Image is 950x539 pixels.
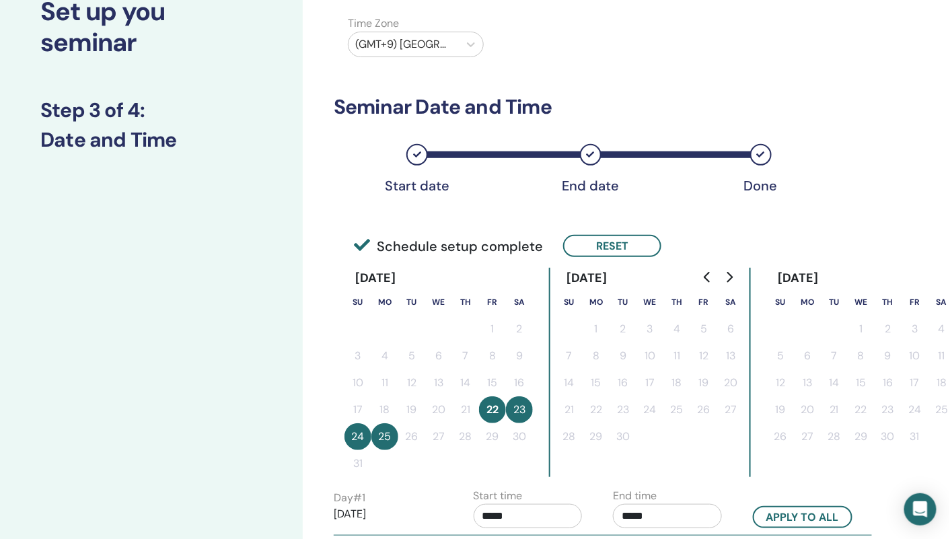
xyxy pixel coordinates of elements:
button: 31 [344,450,371,477]
button: 13 [717,343,744,369]
button: 7 [452,343,479,369]
p: [DATE] [334,506,443,522]
label: Time Zone [340,15,492,32]
h3: Seminar Date and Time [334,95,817,119]
button: 14 [556,369,583,396]
label: Start time [474,488,523,504]
button: 17 [344,396,371,423]
button: 12 [767,369,794,396]
th: Saturday [717,289,744,316]
button: 1 [583,316,610,343]
div: Done [727,178,795,194]
h3: Date and Time [40,128,262,152]
button: 1 [479,316,506,343]
th: Sunday [767,289,794,316]
span: Schedule setup complete [354,236,543,256]
th: Saturday [506,289,533,316]
button: 13 [425,369,452,396]
button: 9 [506,343,533,369]
button: 2 [610,316,636,343]
button: 26 [767,423,794,450]
button: 22 [583,396,610,423]
button: 4 [371,343,398,369]
button: 28 [821,423,848,450]
div: Open Intercom Messenger [904,493,937,526]
th: Wednesday [636,289,663,316]
button: 5 [767,343,794,369]
button: 27 [794,423,821,450]
button: 16 [506,369,533,396]
div: [DATE] [556,268,618,289]
th: Thursday [875,289,902,316]
button: 17 [902,369,928,396]
button: 22 [848,396,875,423]
button: 16 [875,369,902,396]
th: Monday [371,289,398,316]
button: 5 [690,316,717,343]
button: 6 [717,316,744,343]
button: 11 [371,369,398,396]
button: 29 [848,423,875,450]
button: 13 [794,369,821,396]
button: 5 [398,343,425,369]
button: 2 [506,316,533,343]
button: 28 [452,423,479,450]
button: 24 [636,396,663,423]
button: 28 [556,423,583,450]
button: 22 [479,396,506,423]
div: End date [557,178,624,194]
button: 29 [479,423,506,450]
button: 20 [794,396,821,423]
button: 12 [398,369,425,396]
th: Wednesday [425,289,452,316]
button: 9 [610,343,636,369]
button: Go to next month [719,264,740,291]
button: Go to previous month [697,264,719,291]
button: 8 [479,343,506,369]
button: 26 [690,396,717,423]
button: 29 [583,423,610,450]
button: 9 [875,343,902,369]
button: 16 [610,369,636,396]
button: 14 [821,369,848,396]
div: [DATE] [767,268,830,289]
button: 6 [425,343,452,369]
th: Thursday [663,289,690,316]
th: Friday [902,289,928,316]
button: 8 [848,343,875,369]
button: 30 [610,423,636,450]
button: 19 [398,396,425,423]
button: 14 [452,369,479,396]
button: 18 [371,396,398,423]
button: 23 [875,396,902,423]
button: 18 [663,369,690,396]
div: Start date [383,178,451,194]
button: 25 [663,396,690,423]
button: 1 [848,316,875,343]
button: 10 [344,369,371,396]
button: 15 [479,369,506,396]
button: 3 [636,316,663,343]
button: 21 [556,396,583,423]
label: End time [613,488,657,504]
button: 6 [794,343,821,369]
button: 20 [717,369,744,396]
button: 11 [663,343,690,369]
th: Monday [583,289,610,316]
button: 10 [636,343,663,369]
button: 12 [690,343,717,369]
th: Thursday [452,289,479,316]
th: Tuesday [610,289,636,316]
button: 17 [636,369,663,396]
button: 23 [610,396,636,423]
button: 24 [344,423,371,450]
button: 15 [583,369,610,396]
button: 15 [848,369,875,396]
button: 26 [398,423,425,450]
button: 8 [583,343,610,369]
th: Sunday [556,289,583,316]
th: Wednesday [848,289,875,316]
button: 10 [902,343,928,369]
h3: Step 3 of 4 : [40,98,262,122]
button: 21 [821,396,848,423]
